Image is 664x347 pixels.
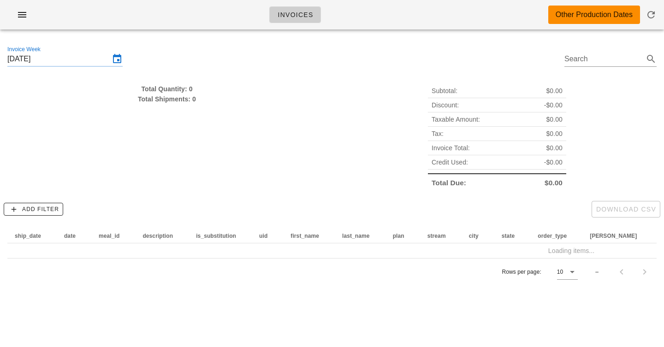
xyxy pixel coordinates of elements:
span: description [142,233,173,239]
span: ship_date [15,233,41,239]
div: Total Shipments: 0 [7,94,326,104]
th: city: Not sorted. Activate to sort ascending. [462,229,494,243]
div: 10 [557,268,563,276]
span: Subtotal: [432,86,457,96]
span: first_name [290,233,319,239]
div: Rows per page: [502,259,578,285]
span: meal_id [99,233,119,239]
span: $0.00 [546,114,563,124]
span: $0.00 [546,143,563,153]
span: Total Due: [432,178,466,188]
div: Total Quantity: 0 [7,84,326,94]
span: stream [427,233,446,239]
span: $0.00 [546,129,563,139]
th: stream: Not sorted. Activate to sort ascending. [420,229,462,243]
span: is_substitution [196,233,236,239]
span: date [64,233,76,239]
th: first_name: Not sorted. Activate to sort ascending. [283,229,335,243]
th: plan: Not sorted. Activate to sort ascending. [385,229,420,243]
th: order_type: Not sorted. Activate to sort ascending. [530,229,582,243]
span: $0.00 [545,178,563,188]
th: date: Not sorted. Activate to sort ascending. [57,229,91,243]
span: Taxable Amount: [432,114,480,124]
span: uid [259,233,267,239]
span: state [502,233,515,239]
span: $0.00 [546,86,563,96]
th: state: Not sorted. Activate to sort ascending. [494,229,531,243]
a: Invoices [269,6,321,23]
span: city [469,233,479,239]
span: Invoices [277,11,313,18]
th: tod: Not sorted. Activate to sort ascending. [582,229,652,243]
span: Invoice Total: [432,143,470,153]
div: – [595,268,599,276]
th: description: Not sorted. Activate to sort ascending. [135,229,189,243]
th: is_substitution: Not sorted. Activate to sort ascending. [189,229,252,243]
span: Tax: [432,129,444,139]
span: Discount: [432,100,459,110]
span: plan [393,233,404,239]
span: Add Filter [8,205,59,213]
th: ship_date: Not sorted. Activate to sort ascending. [7,229,57,243]
span: last_name [342,233,370,239]
th: last_name: Not sorted. Activate to sort ascending. [335,229,385,243]
label: Invoice Week [7,46,41,53]
span: [PERSON_NAME] [590,233,637,239]
th: meal_id: Not sorted. Activate to sort ascending. [91,229,135,243]
span: -$0.00 [544,157,563,167]
button: Add Filter [4,203,63,216]
div: Other Production Dates [556,9,633,20]
div: 10Rows per page: [557,265,578,279]
span: Credit Used: [432,157,468,167]
span: order_type [538,233,567,239]
span: -$0.00 [544,100,563,110]
th: uid: Not sorted. Activate to sort ascending. [252,229,283,243]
